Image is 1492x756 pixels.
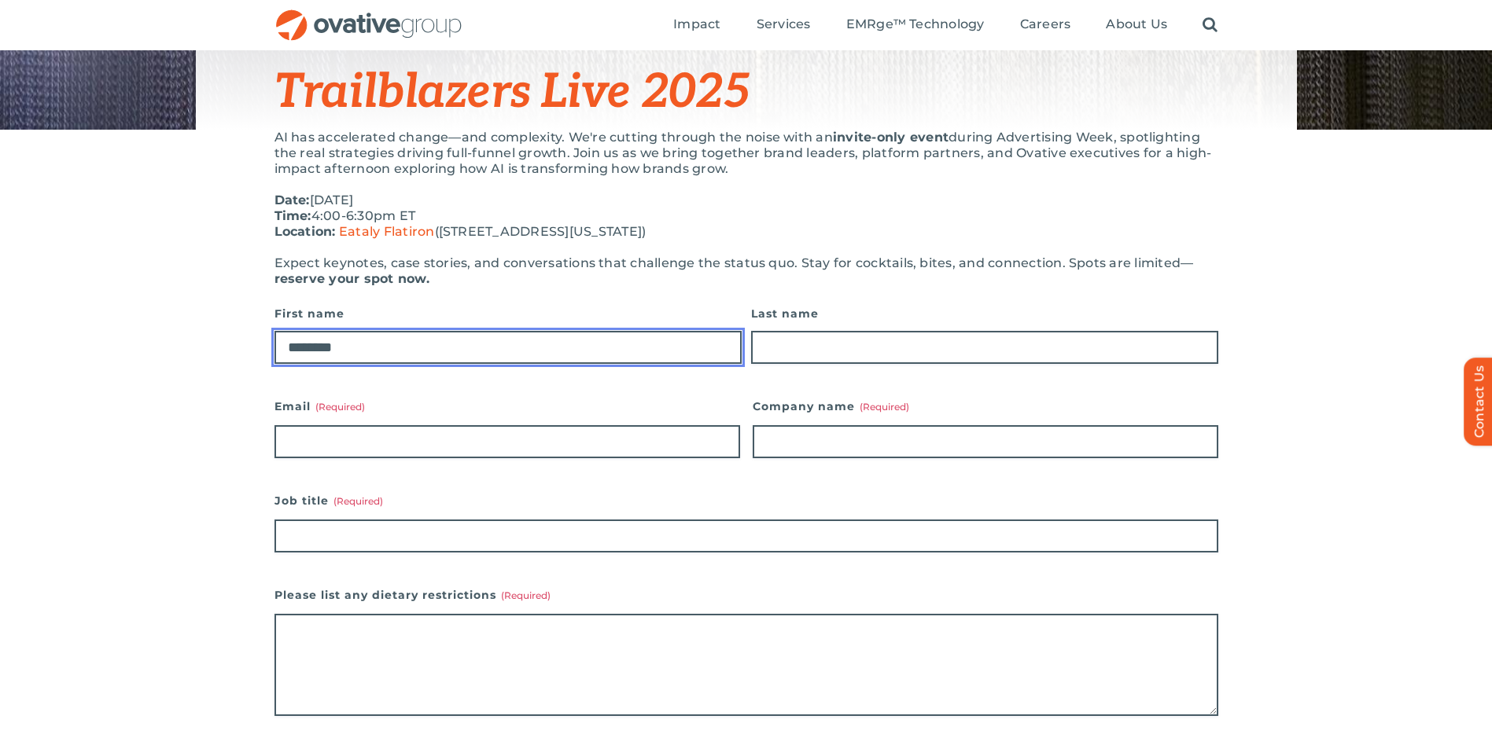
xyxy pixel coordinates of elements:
[1203,17,1218,34] a: Search
[274,130,1218,177] p: AI has accelerated change—and complexity. We're cutting through the noise with an during Advertis...
[1020,17,1071,32] span: Careers
[274,193,310,207] strong: Date:
[673,17,720,34] a: Impact
[846,17,985,34] a: EMRge™ Technology
[757,17,811,34] a: Services
[274,303,742,325] label: First name
[274,271,429,286] strong: reserve your spot now.
[673,17,720,32] span: Impact
[274,584,1218,606] label: Please list any dietary restrictions
[274,208,311,223] strong: Time:
[339,224,435,239] a: Eataly Flatiron
[274,490,1218,512] label: Job title
[1020,17,1071,34] a: Careers
[501,589,551,601] span: (Required)
[833,130,949,145] strong: invite-only event
[274,193,1218,240] p: [DATE] 4:00-6:30pm ET ([STREET_ADDRESS][US_STATE])
[1106,17,1167,32] span: About Us
[846,17,985,32] span: EMRge™ Technology
[1106,17,1167,34] a: About Us
[753,395,1218,417] label: Company name
[757,17,811,32] span: Services
[751,303,1218,325] label: Last name
[274,255,1218,287] p: Expect keynotes, case stories, and conversations that challenge the status quo. Stay for cocktail...
[274,224,336,239] strong: Location:
[274,64,750,121] span: Trailblazers Live 2025
[274,395,740,417] label: Email
[274,8,463,23] a: OG_Full_horizontal_RGB
[315,401,365,413] span: (Required)
[860,401,909,413] span: (Required)
[333,495,383,507] span: (Required)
